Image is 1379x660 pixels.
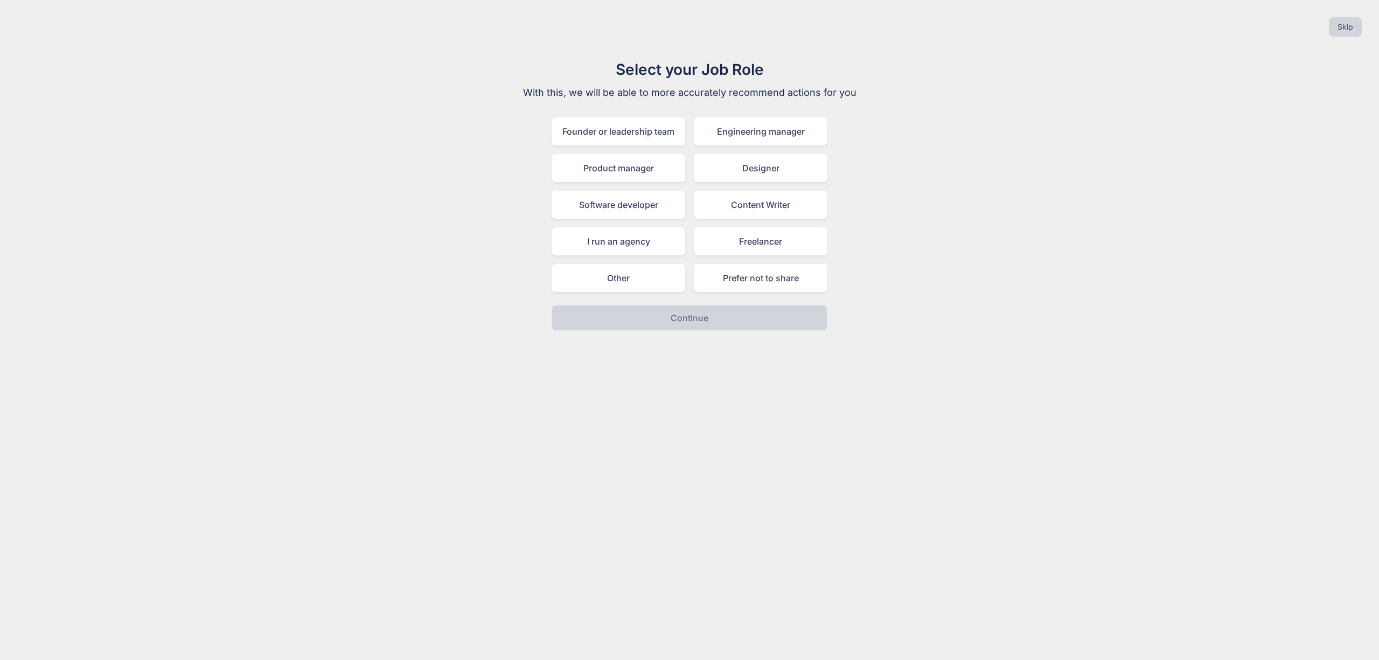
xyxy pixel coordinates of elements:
[694,154,827,182] div: Designer
[694,264,827,292] div: Prefer not to share
[1329,17,1362,37] button: Skip
[671,311,708,324] p: Continue
[552,227,685,255] div: I run an agency
[694,227,827,255] div: Freelancer
[552,191,685,219] div: Software developer
[552,264,685,292] div: Other
[552,305,827,331] button: Continue
[552,154,685,182] div: Product manager
[509,58,870,81] h1: Select your Job Role
[509,85,870,100] p: With this, we will be able to more accurately recommend actions for you
[552,117,685,145] div: Founder or leadership team
[694,191,827,219] div: Content Writer
[694,117,827,145] div: Engineering manager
